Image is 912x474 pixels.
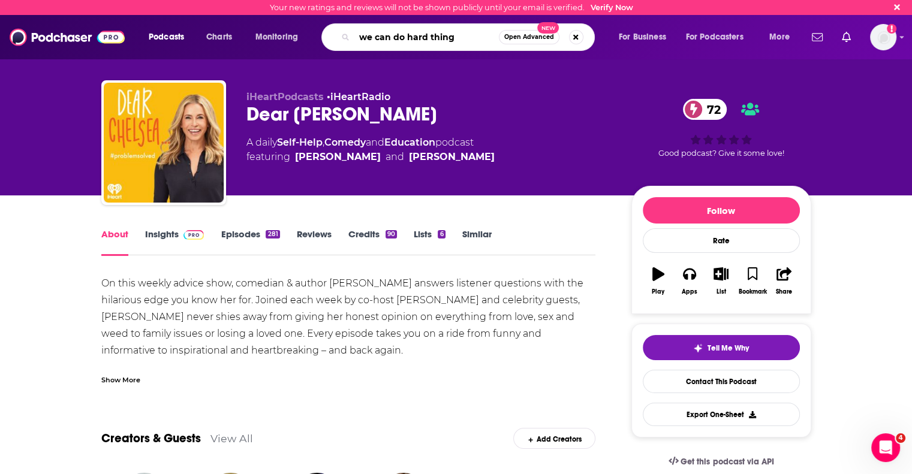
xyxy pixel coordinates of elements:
[643,370,800,393] a: Contact This Podcast
[807,27,827,47] a: Show notifications dropdown
[295,150,381,164] a: Chelsea Handler
[776,288,792,295] div: Share
[693,343,703,353] img: tell me why sparkle
[409,150,495,164] a: Catherine Law
[198,28,239,47] a: Charts
[768,259,799,303] button: Share
[537,22,559,34] span: New
[708,343,749,353] span: Tell Me Why
[499,30,559,44] button: Open AdvancedNew
[270,3,633,12] div: Your new ratings and reviews will not be shown publicly until your email is verified.
[384,137,435,148] a: Education
[101,228,128,256] a: About
[643,403,800,426] button: Export One-Sheet
[206,29,232,46] span: Charts
[695,99,727,120] span: 72
[619,29,666,46] span: For Business
[504,34,554,40] span: Open Advanced
[210,432,253,445] a: View All
[678,28,761,47] button: open menu
[674,259,705,303] button: Apps
[652,288,664,295] div: Play
[101,431,201,446] a: Creators & Guests
[643,335,800,360] button: tell me why sparkleTell Me Why
[870,24,896,50] img: User Profile
[887,24,896,34] svg: Email not verified
[366,137,384,148] span: and
[686,29,744,46] span: For Podcasters
[101,275,596,409] div: On this weekly advice show, comedian & author [PERSON_NAME] answers listener questions with the h...
[870,24,896,50] span: Logged in as londonmking
[610,28,681,47] button: open menu
[277,137,323,148] a: Self-Help
[738,288,766,295] div: Bookmark
[683,99,727,120] a: 72
[330,91,390,102] a: iHeartRadio
[414,228,445,256] a: Lists6
[297,228,332,256] a: Reviews
[104,83,224,203] img: Dear Chelsea
[386,230,397,238] div: 90
[255,29,298,46] span: Monitoring
[658,149,784,158] span: Good podcast? Give it some love!
[631,91,811,165] div: 72Good podcast? Give it some love!
[327,91,390,102] span: •
[737,259,768,303] button: Bookmark
[591,3,633,12] a: Verify Now
[837,27,856,47] a: Show notifications dropdown
[705,259,736,303] button: List
[870,24,896,50] button: Show profile menu
[643,259,674,303] button: Play
[513,428,595,449] div: Add Creators
[140,28,200,47] button: open menu
[761,28,805,47] button: open menu
[682,288,697,295] div: Apps
[333,23,606,51] div: Search podcasts, credits, & more...
[717,288,726,295] div: List
[10,26,125,49] img: Podchaser - Follow, Share and Rate Podcasts
[681,457,773,467] span: Get this podcast via API
[247,28,314,47] button: open menu
[643,228,800,253] div: Rate
[323,137,324,148] span: ,
[145,228,204,256] a: InsightsPodchaser Pro
[354,28,499,47] input: Search podcasts, credits, & more...
[221,228,279,256] a: Episodes281
[462,228,492,256] a: Similar
[643,197,800,224] button: Follow
[149,29,184,46] span: Podcasts
[871,433,900,462] iframe: Intercom live chat
[769,29,790,46] span: More
[324,137,366,148] a: Comedy
[246,135,495,164] div: A daily podcast
[246,150,495,164] span: featuring
[386,150,404,164] span: and
[896,433,905,443] span: 4
[348,228,397,256] a: Credits90
[266,230,279,238] div: 281
[183,230,204,240] img: Podchaser Pro
[246,91,324,102] span: iHeartPodcasts
[438,230,445,238] div: 6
